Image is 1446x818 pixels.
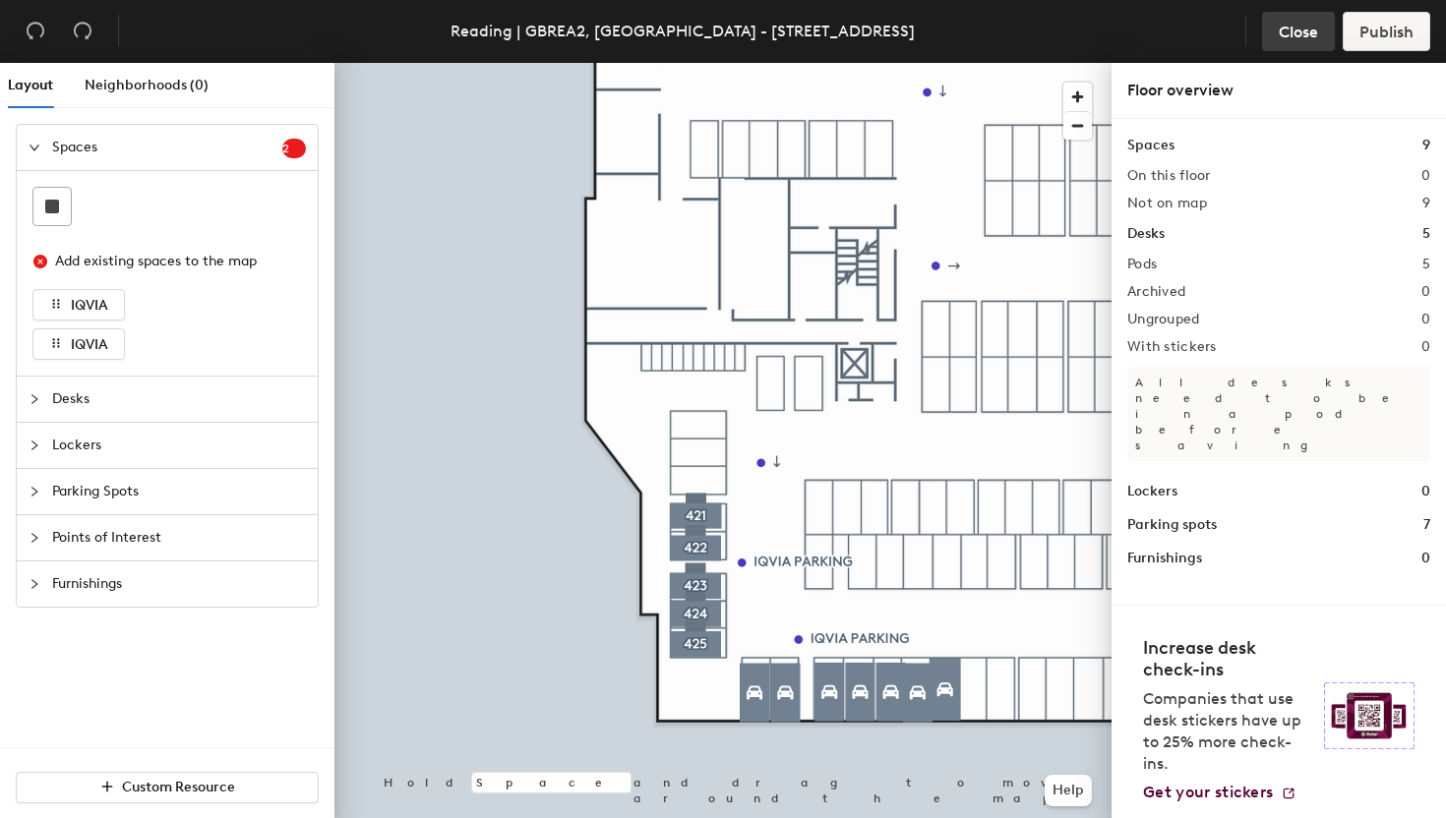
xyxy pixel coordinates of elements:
h2: With stickers [1127,339,1217,355]
span: 2 [282,142,306,155]
span: expanded [29,142,40,153]
h1: Furnishings [1127,548,1202,569]
span: Neighborhoods (0) [85,77,209,93]
button: IQVIA [32,289,125,321]
span: Custom Resource [122,779,235,795]
span: collapsed [29,578,40,590]
h2: 0 [1421,284,1430,300]
h2: Ungrouped [1127,312,1200,327]
p: All desks need to be in a pod before saving [1127,367,1430,461]
button: Publish [1343,12,1430,51]
h2: Archived [1127,284,1185,300]
span: Points of Interest [52,515,306,560]
span: collapsed [29,439,40,451]
sup: 2 [282,139,306,158]
h2: 0 [1421,339,1430,355]
span: Close [1279,23,1318,41]
h1: Parking spots [1127,514,1217,536]
span: Parking Spots [52,469,306,514]
h2: 0 [1421,312,1430,327]
span: Get your stickers [1143,783,1273,801]
h2: 9 [1422,196,1430,211]
span: IQVIA [71,297,108,314]
h4: Increase desk check-ins [1143,637,1312,680]
div: Floor overview [1127,79,1430,102]
img: Sticker logo [1324,682,1415,749]
button: IQVIA [32,328,125,360]
span: collapsed [29,532,40,544]
p: Companies that use desk stickers have up to 25% more check-ins. [1143,688,1312,775]
h2: 5 [1422,257,1430,272]
span: Spaces [52,125,282,170]
h1: 7 [1423,514,1430,536]
h1: 0 [1421,548,1430,569]
h2: Pods [1127,257,1157,272]
span: Layout [8,77,53,93]
div: Add existing spaces to the map [55,251,289,272]
span: IQVIA [71,336,108,353]
button: Close [1262,12,1335,51]
span: Desks [52,377,306,422]
span: Furnishings [52,561,306,607]
button: Help [1045,775,1092,806]
button: Custom Resource [16,772,319,803]
h1: 5 [1422,223,1430,245]
div: Reading | GBREA2, [GEOGRAPHIC_DATA] - [STREET_ADDRESS] [451,19,915,43]
span: close-circle [33,255,47,268]
h1: 9 [1422,135,1430,156]
h1: 0 [1421,481,1430,502]
span: collapsed [29,393,40,405]
button: Redo (⌘ + ⇧ + Z) [63,12,102,51]
button: Undo (⌘ + Z) [16,12,55,51]
h2: On this floor [1127,168,1211,184]
h1: Desks [1127,223,1165,245]
span: Lockers [52,423,306,468]
h1: Spaces [1127,135,1175,156]
span: undo [26,21,45,40]
h2: Not on map [1127,196,1207,211]
h1: Lockers [1127,481,1177,502]
h2: 0 [1421,168,1430,184]
span: collapsed [29,486,40,497]
a: Get your stickers [1143,783,1296,802]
